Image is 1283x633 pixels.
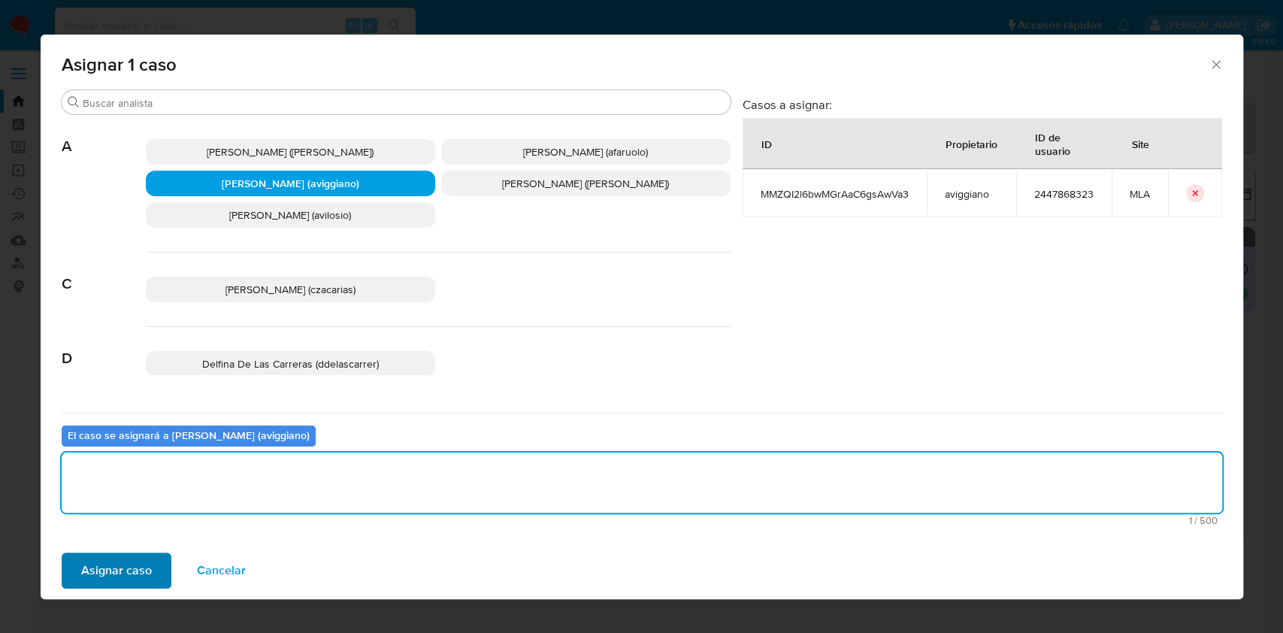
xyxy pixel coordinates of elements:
[146,277,435,302] div: [PERSON_NAME] (czacarias)
[222,176,359,191] span: [PERSON_NAME] (aviggiano)
[68,428,310,443] b: El caso se asignará a [PERSON_NAME] (aviggiano)
[81,554,152,587] span: Asignar caso
[225,282,356,297] span: [PERSON_NAME] (czacarias)
[743,97,1222,112] h3: Casos a asignar:
[743,126,790,162] div: ID
[62,56,1209,74] span: Asignar 1 caso
[207,144,374,159] span: [PERSON_NAME] ([PERSON_NAME])
[146,139,435,165] div: [PERSON_NAME] ([PERSON_NAME])
[62,553,171,589] button: Asignar caso
[177,553,265,589] button: Cancelar
[502,176,669,191] span: [PERSON_NAME] ([PERSON_NAME])
[761,187,909,201] span: MMZQI2l6bwMGrAaC6gsAwVa3
[1130,187,1150,201] span: MLA
[229,207,351,223] span: [PERSON_NAME] (avilosio)
[62,327,146,368] span: D
[1209,57,1222,71] button: Cerrar ventana
[1034,187,1094,201] span: 2447868323
[1186,184,1204,202] button: icon-button
[1017,119,1111,168] div: ID de usuario
[197,554,246,587] span: Cancelar
[66,516,1218,525] span: Máximo 500 caracteres
[202,356,379,371] span: Delfina De Las Carreras (ddelascarrer)
[62,253,146,293] span: C
[41,35,1243,599] div: assign-modal
[441,139,731,165] div: [PERSON_NAME] (afaruolo)
[146,202,435,228] div: [PERSON_NAME] (avilosio)
[146,171,435,196] div: [PERSON_NAME] (aviggiano)
[441,171,731,196] div: [PERSON_NAME] ([PERSON_NAME])
[927,126,1015,162] div: Propietario
[62,115,146,156] span: A
[83,96,725,110] input: Buscar analista
[945,187,998,201] span: aviggiano
[68,96,80,108] button: Buscar
[1114,126,1167,162] div: Site
[523,144,648,159] span: [PERSON_NAME] (afaruolo)
[146,351,435,377] div: Delfina De Las Carreras (ddelascarrer)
